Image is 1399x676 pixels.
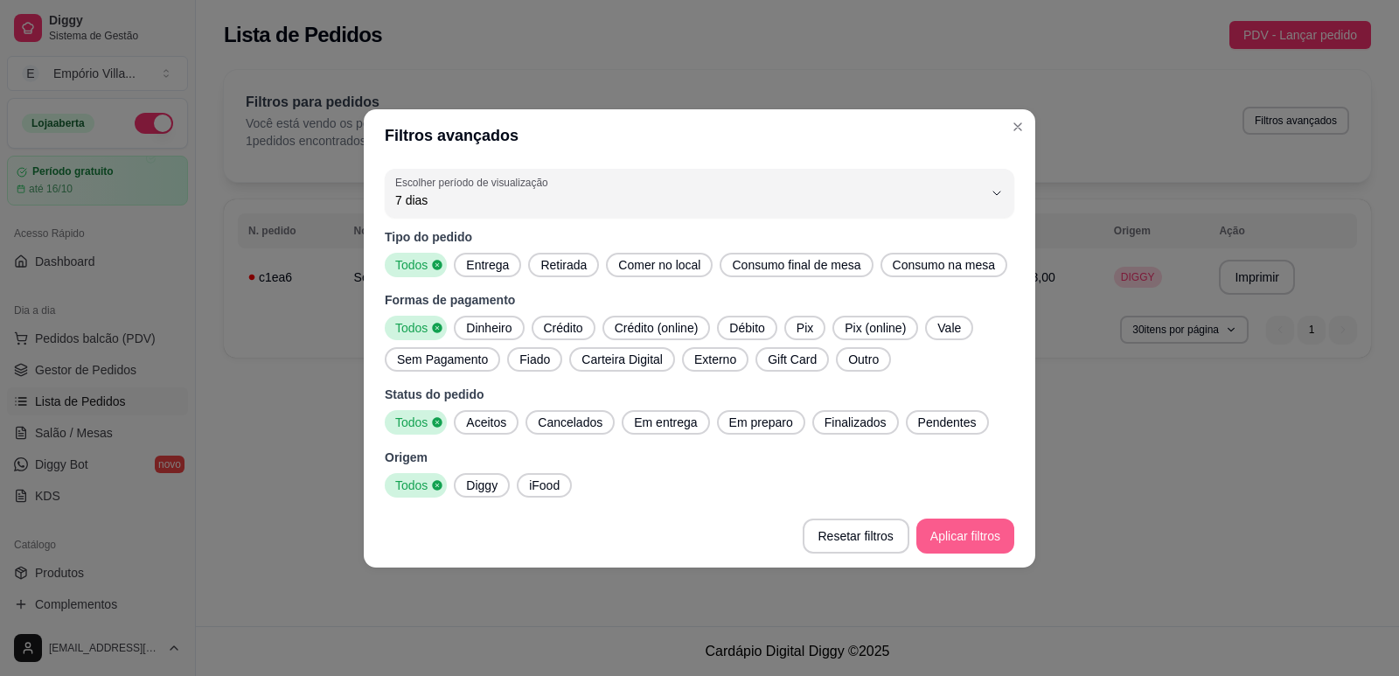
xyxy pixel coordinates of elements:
span: Todos [388,256,431,274]
button: Em entrega [622,410,709,435]
header: Filtros avançados [364,109,1035,162]
button: Débito [717,316,776,340]
p: Formas de pagamento [385,291,1014,309]
span: Todos [388,414,431,431]
span: Outro [841,351,886,368]
p: Tipo do pedido [385,228,1014,246]
button: Finalizados [812,410,899,435]
span: Em preparo [722,414,800,431]
span: Diggy [459,477,505,494]
button: Retirada [528,253,599,277]
button: Todos [385,473,447,498]
button: Aceitos [454,410,519,435]
span: Pendentes [911,414,984,431]
button: Cancelados [525,410,615,435]
span: Entrega [459,256,516,274]
span: iFood [522,477,567,494]
button: Diggy [454,473,510,498]
span: Todos [388,477,431,494]
label: Escolher período de visualização [395,175,553,190]
p: Status do pedido [385,386,1014,403]
span: Débito [722,319,771,337]
button: Entrega [454,253,521,277]
button: Todos [385,253,447,277]
button: Todos [385,410,447,435]
button: Pix [784,316,825,340]
button: Comer no local [606,253,713,277]
button: Pix (online) [832,316,918,340]
button: Outro [836,347,891,372]
button: Vale [925,316,973,340]
span: Pix [790,319,820,337]
button: Externo [682,347,748,372]
span: Finalizados [818,414,894,431]
button: Consumo final de mesa [720,253,873,277]
span: Crédito [537,319,590,337]
button: Crédito [532,316,595,340]
button: Fiado [507,347,562,372]
span: Gift Card [761,351,824,368]
button: Close [1004,113,1032,141]
button: Carteira Digital [569,347,675,372]
button: Dinheiro [454,316,524,340]
button: Crédito (online) [602,316,711,340]
button: Todos [385,316,447,340]
p: Origem [385,449,1014,466]
span: Sem Pagamento [390,351,495,368]
button: Pendentes [906,410,989,435]
span: Pix (online) [838,319,913,337]
button: Em preparo [717,410,805,435]
span: Fiado [512,351,557,368]
span: Consumo na mesa [886,256,1003,274]
span: Crédito (online) [608,319,706,337]
span: 7 dias [395,192,983,209]
span: Retirada [533,256,594,274]
span: Aceitos [459,414,513,431]
span: Dinheiro [459,319,519,337]
button: Consumo na mesa [880,253,1008,277]
span: Vale [930,319,968,337]
button: Escolher período de visualização7 dias [385,169,1014,218]
button: iFood [517,473,572,498]
span: Consumo final de mesa [725,256,867,274]
button: Sem Pagamento [385,347,500,372]
button: Aplicar filtros [916,519,1014,554]
span: Externo [687,351,743,368]
span: Comer no local [611,256,707,274]
span: Em entrega [627,414,704,431]
span: Carteira Digital [574,351,670,368]
button: Gift Card [755,347,829,372]
span: Cancelados [531,414,609,431]
span: Todos [388,319,431,337]
button: Resetar filtros [803,519,909,554]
